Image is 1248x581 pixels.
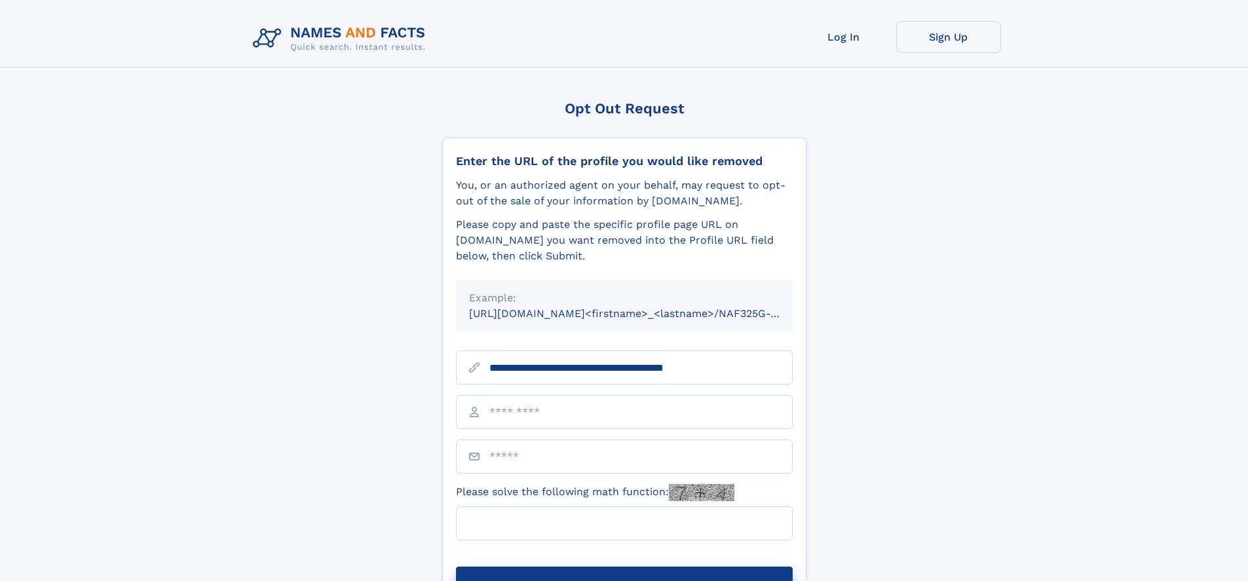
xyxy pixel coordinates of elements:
div: Opt Out Request [442,100,806,117]
img: Logo Names and Facts [248,21,436,56]
div: Example: [469,290,780,306]
label: Please solve the following math function: [456,484,734,501]
a: Sign Up [896,21,1001,53]
div: Enter the URL of the profile you would like removed [456,154,793,168]
a: Log In [791,21,896,53]
div: Please copy and paste the specific profile page URL on [DOMAIN_NAME] you want removed into the Pr... [456,217,793,264]
div: You, or an authorized agent on your behalf, may request to opt-out of the sale of your informatio... [456,178,793,209]
small: [URL][DOMAIN_NAME]<firstname>_<lastname>/NAF325G-xxxxxxxx [469,307,818,320]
